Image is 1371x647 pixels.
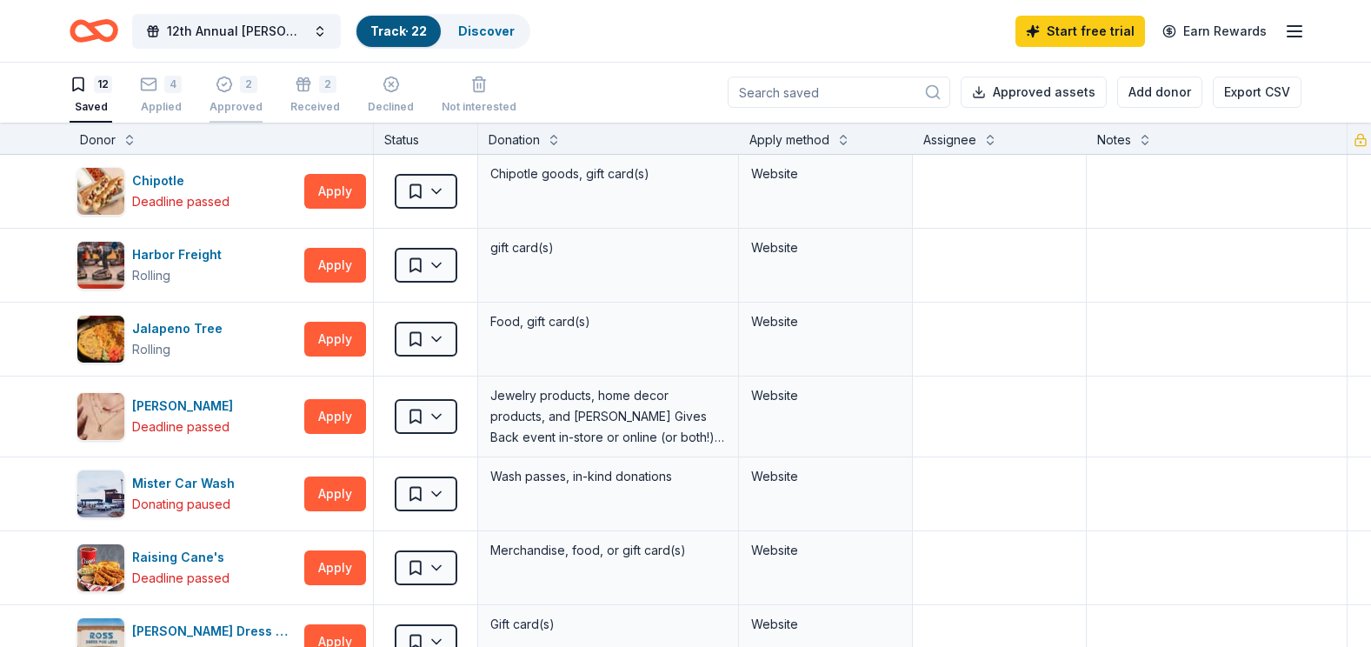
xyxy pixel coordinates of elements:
[77,316,124,363] img: Image for Jalapeno Tree
[749,130,829,150] div: Apply method
[77,544,124,591] img: Image for Raising Cane's
[355,14,530,49] button: Track· 22Discover
[751,540,900,561] div: Website
[1097,130,1131,150] div: Notes
[489,538,728,563] div: Merchandise, food, or gift card(s)
[489,464,728,489] div: Wash passes, in-kind donations
[304,174,366,209] button: Apply
[489,130,540,150] div: Donation
[751,385,900,406] div: Website
[304,477,366,511] button: Apply
[132,473,242,494] div: Mister Car Wash
[132,417,230,437] div: Deadline passed
[1213,77,1301,108] button: Export CSV
[751,311,900,332] div: Website
[304,248,366,283] button: Apply
[1152,16,1277,47] a: Earn Rewards
[489,384,728,450] div: Jewelry products, home decor products, and [PERSON_NAME] Gives Back event in-store or online (or ...
[319,76,336,93] div: 2
[132,621,297,642] div: [PERSON_NAME] Dress for Less
[728,77,950,108] input: Search saved
[304,322,366,357] button: Apply
[458,23,515,38] a: Discover
[140,69,182,123] button: 4Applied
[132,14,341,49] button: 12th Annual [PERSON_NAME] Invitational
[751,163,900,184] div: Website
[167,21,306,42] span: 12th Annual [PERSON_NAME] Invitational
[751,614,900,635] div: Website
[132,547,231,568] div: Raising Cane's
[368,69,414,123] button: Declined
[77,393,124,440] img: Image for Kendra Scott
[77,544,297,592] button: Image for Raising Cane's Raising Cane'sDeadline passed
[70,100,112,114] div: Saved
[961,77,1107,108] button: Approved assets
[80,130,116,150] div: Donor
[368,100,414,114] div: Declined
[751,237,900,258] div: Website
[70,10,118,51] a: Home
[132,265,170,286] div: Rolling
[132,339,170,360] div: Rolling
[442,100,516,114] div: Not interested
[132,494,230,515] div: Donating paused
[290,69,340,123] button: 2Received
[164,76,182,93] div: 4
[132,244,229,265] div: Harbor Freight
[1015,16,1145,47] a: Start free trial
[489,612,728,637] div: Gift card(s)
[77,167,297,216] button: Image for ChipotleChipotleDeadline passed
[304,399,366,434] button: Apply
[132,318,230,339] div: Jalapeno Tree
[70,69,112,123] button: 12Saved
[140,100,182,114] div: Applied
[77,168,124,215] img: Image for Chipotle
[94,76,112,93] div: 12
[77,315,297,364] button: Image for Jalapeno TreeJalapeno TreeRolling
[77,392,297,441] button: Image for Kendra Scott[PERSON_NAME]Deadline passed
[132,191,230,212] div: Deadline passed
[77,241,297,290] button: Image for Harbor FreightHarbor FreightRolling
[374,123,478,154] div: Status
[77,242,124,289] img: Image for Harbor Freight
[132,396,240,417] div: [PERSON_NAME]
[132,170,230,191] div: Chipotle
[442,69,516,123] button: Not interested
[77,470,297,518] button: Image for Mister Car WashMister Car WashDonating paused
[1117,77,1202,108] button: Add donor
[210,100,263,114] div: Approved
[77,470,124,517] img: Image for Mister Car Wash
[210,69,263,123] button: 2Approved
[370,23,427,38] a: Track· 22
[489,162,728,186] div: Chipotle goods, gift card(s)
[751,466,900,487] div: Website
[290,100,340,114] div: Received
[304,550,366,585] button: Apply
[489,236,728,260] div: gift card(s)
[489,310,728,334] div: Food, gift card(s)
[132,568,230,589] div: Deadline passed
[923,130,976,150] div: Assignee
[240,76,257,93] div: 2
